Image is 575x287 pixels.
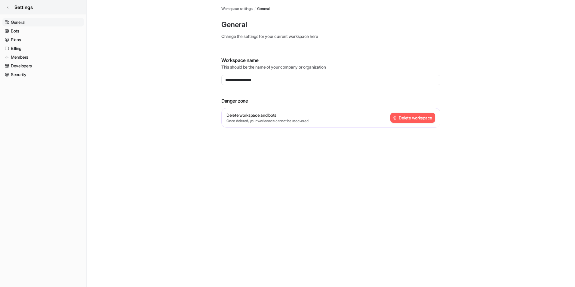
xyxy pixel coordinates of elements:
[14,4,33,11] span: Settings
[226,118,308,124] p: Once deleted, your workspace cannot be recovered
[221,6,253,11] a: Workspace settings
[254,6,256,11] span: /
[221,64,440,70] p: This should be the name of your company or organization
[2,18,84,26] a: General
[2,35,84,44] a: Plans
[221,33,440,39] p: Change the settings for your current workspace here
[221,20,440,29] p: General
[2,53,84,61] a: Members
[390,113,435,123] button: Delete workspace
[2,27,84,35] a: Bots
[2,62,84,70] a: Developers
[257,6,269,11] a: General
[2,70,84,79] a: Security
[221,57,440,64] p: Workspace name
[226,112,308,118] p: Delete workspace and bots
[2,44,84,53] a: Billing
[221,97,440,104] p: Danger zone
